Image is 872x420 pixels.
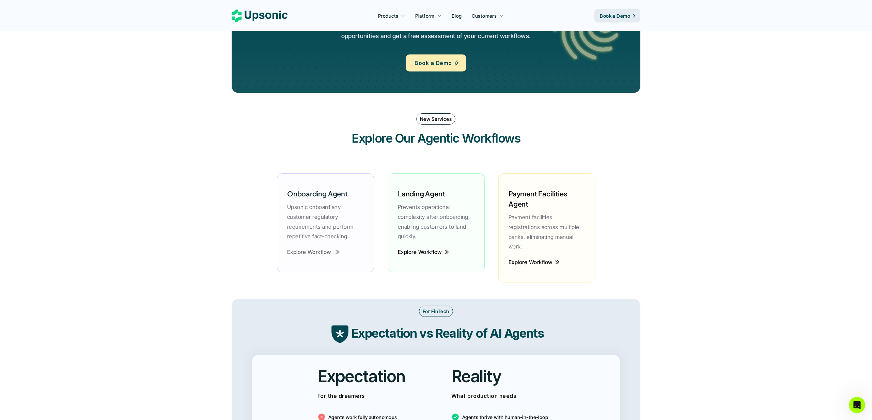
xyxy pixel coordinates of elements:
[849,397,865,413] iframe: Intercom live chat
[472,12,497,19] p: Customers
[423,308,449,315] p: For FinTech
[334,130,538,147] h3: Explore Our Agentic Workflows
[448,10,466,22] a: Blog
[287,189,348,199] h6: Onboarding Agent
[287,202,364,241] p: Upsonic onboard any customer regulatory requirements and perform repetitive fact-checking.
[287,247,331,257] p: Explore Workflow
[451,365,501,388] h2: Reality
[452,12,462,19] p: Blog
[398,202,474,241] p: Prevents operational complexity after onboarding, enabling customers to land quickly.
[352,326,544,341] strong: Expectation vs Reality of AI Agents
[451,391,555,401] p: What production needs
[415,12,434,19] p: Platform
[420,115,452,123] p: New Services
[317,391,421,401] p: For the dreamers
[600,12,630,19] p: Book a Demo
[406,54,466,71] a: Book a Demo
[398,247,442,257] p: Explore Workflow
[415,58,452,68] p: Book a Demo
[398,189,445,199] h6: Landing Agent
[317,365,405,388] h2: Expectation
[378,12,398,19] p: Products
[509,189,585,209] h6: Payment Facilities Agent
[374,10,409,22] a: Products
[509,212,585,252] p: Payment facilities registrations across multiple banks, eliminating manual work.
[509,257,553,267] p: Explore Workflow
[594,9,640,22] a: Book a Demo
